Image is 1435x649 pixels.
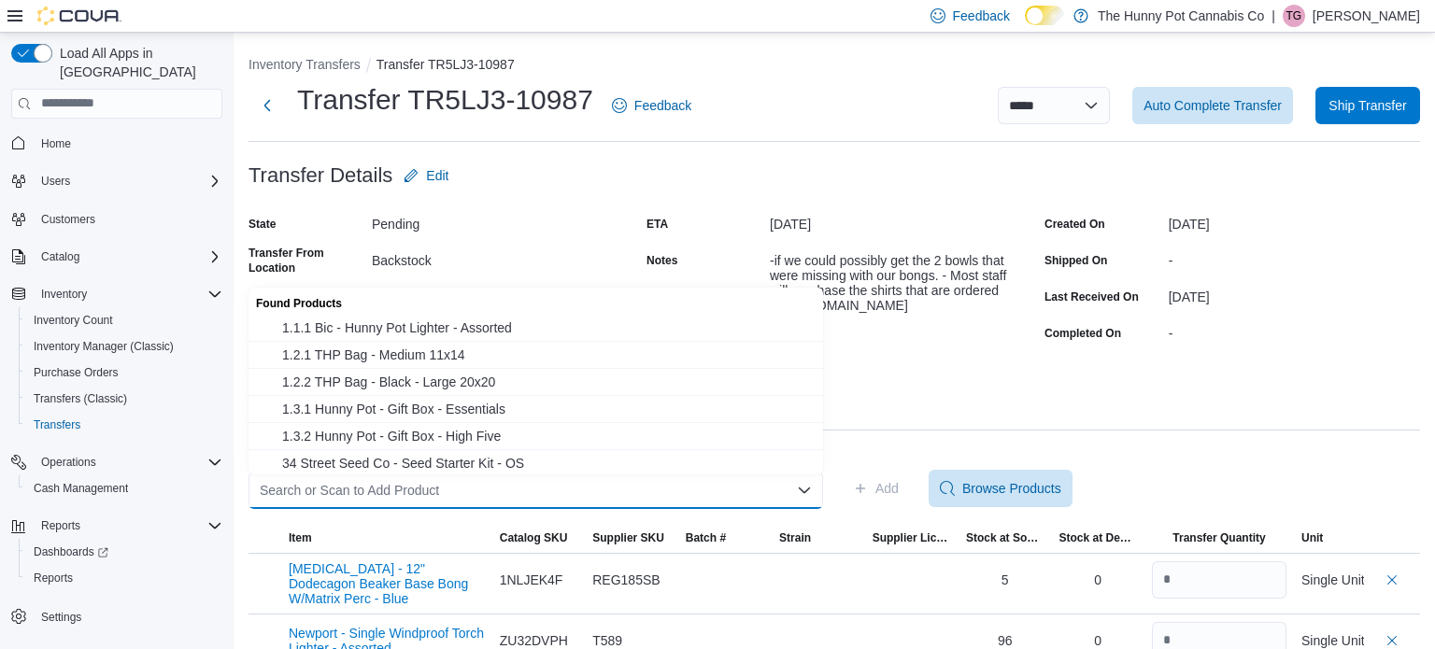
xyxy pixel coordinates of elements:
label: Last Received On [1044,289,1139,304]
button: Purchase Orders [19,360,230,386]
span: Settings [34,604,222,628]
button: 1.2.2 THP Bag - Black - Large 20x20 [249,369,823,396]
button: Browse Products [929,470,1073,507]
span: 1.3.1 Hunny Pot - Gift Box - Essentials [282,400,812,418]
span: Settings [41,610,81,625]
a: Settings [34,606,89,628]
span: Feedback [634,96,691,115]
button: Operations [34,451,104,473]
label: ETA [646,217,668,232]
button: Add [845,470,906,507]
span: Reports [26,567,222,589]
button: 34 Street Seed Co - Seed Starter Kit - OS [249,450,823,477]
span: Operations [41,455,96,470]
button: Operations [4,449,230,475]
button: Auto Complete Transfer [1132,87,1293,124]
label: Shipped On [1044,253,1107,268]
button: Strain [772,523,865,553]
span: Batch # [686,530,726,545]
span: Ship Transfer [1328,96,1406,115]
span: Auto Complete Transfer [1144,96,1282,115]
span: Dashboards [34,544,108,559]
button: Inventory Transfers [249,57,361,72]
span: Inventory [34,283,222,305]
button: Transfers (Classic) [19,386,230,412]
span: Catalog [41,249,79,264]
span: Inventory Manager (Classic) [34,339,174,354]
button: Next [249,87,286,124]
span: Reports [34,571,73,586]
span: TG [1286,5,1302,27]
button: Transfer TR5LJ3-10987 [377,57,515,72]
button: Unit [1294,523,1364,553]
p: The Hunny Pot Cannabis Co [1098,5,1264,27]
a: Feedback [604,87,699,124]
a: Reports [26,567,80,589]
span: Browse Products [962,479,1061,498]
div: [DATE] [770,209,1020,232]
button: Ship Transfer [1315,87,1420,124]
span: Inventory Manager (Classic) [26,335,222,358]
a: Customers [34,208,103,231]
h3: Transfer Details [249,164,392,187]
button: Cash Management [19,475,230,501]
span: Feedback [953,7,1010,25]
span: Stock at Source [966,530,1044,545]
button: Catalog [34,246,87,268]
span: Add [875,479,899,498]
a: Inventory Count [26,309,121,332]
button: Customers [4,205,230,233]
button: Reports [19,565,230,591]
span: Inventory Count [26,309,222,332]
a: Inventory Manager (Classic) [26,335,181,358]
span: Dashboards [26,541,222,563]
span: Users [34,170,222,192]
label: Notes [646,253,677,268]
span: Edit [426,166,448,185]
div: 5 [966,571,1044,589]
div: - [1169,318,1420,341]
button: Transfers [19,412,230,438]
span: Supplier SKU [592,530,664,545]
button: Catalog [4,244,230,270]
input: Dark Mode [1025,6,1064,25]
img: Cova [37,7,121,25]
span: Customers [34,207,222,231]
button: Settings [4,602,230,629]
a: Transfers [26,414,88,436]
div: Pending [372,209,622,232]
span: Catalog [34,246,222,268]
span: Home [41,136,71,151]
span: 1.1.1 Bic - Hunny Pot Lighter - Assorted [282,318,812,337]
span: 1.2.2 THP Bag - Black - Large 20x20 [282,373,812,391]
span: Strain [779,530,811,545]
button: 1.3.1 Hunny Pot - Gift Box - Essentials [249,396,823,423]
span: Transfer Quantity [1172,530,1265,545]
button: Catalog SKU [492,523,586,553]
button: 1.2.1 THP Bag - Medium 11x14 [249,342,823,369]
button: Close list of options [797,483,812,498]
a: Purchase Orders [26,361,126,384]
span: Dark Mode [1025,25,1026,26]
label: Completed On [1044,326,1121,341]
span: Supplier License [873,530,951,545]
div: [DATE] [1169,282,1420,304]
span: Catalog SKU [500,530,568,545]
button: Reports [34,515,88,537]
button: Home [4,130,230,157]
nav: An example of EuiBreadcrumbs [249,55,1420,78]
button: Inventory [4,281,230,307]
button: Inventory Count [19,307,230,333]
button: [MEDICAL_DATA] - 12" Dodecagon Beaker Base Bong W/Matrix Perc - Blue [289,561,485,606]
button: Stock at Source [959,523,1052,553]
button: 1.1.1 Bic - Hunny Pot Lighter - Assorted [249,315,823,342]
span: Transfers [34,417,80,432]
a: Dashboards [19,539,230,565]
span: 34 Street Seed Co - Seed Starter Kit - OS [282,454,812,473]
div: Tania Gonzalez [1283,5,1305,27]
div: Found Products [249,288,823,315]
button: Inventory [34,283,94,305]
span: 1.2.1 THP Bag - Medium 11x14 [282,346,812,364]
span: Unit [1301,530,1323,545]
div: Backstock [372,246,622,268]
